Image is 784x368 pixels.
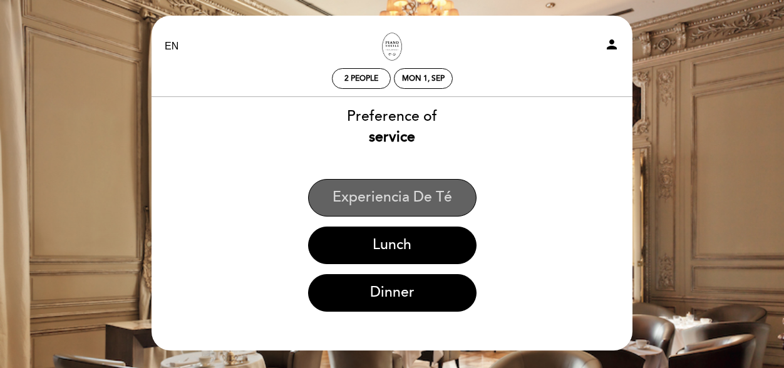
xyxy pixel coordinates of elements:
button: Dinner [308,274,477,312]
button: person [604,37,619,56]
button: Lunch [308,227,477,264]
div: Preference of [151,106,633,148]
span: 2 people [344,74,378,83]
i: person [604,37,619,52]
b: service [369,128,415,146]
button: Experiencia de Té [308,179,477,217]
div: Mon 1, Sep [402,74,445,83]
a: Los Salones del Piano [PERSON_NAME] [314,29,470,64]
